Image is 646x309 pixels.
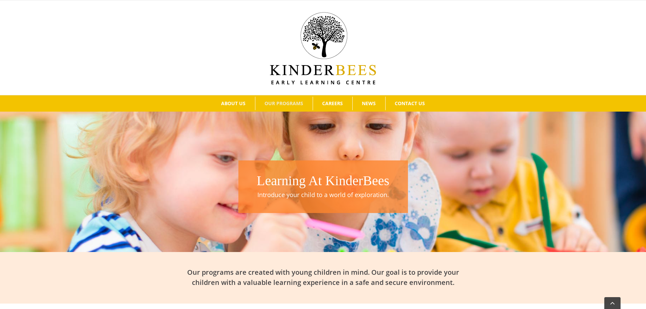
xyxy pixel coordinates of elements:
img: Kinder Bees Logo [270,12,376,84]
span: OUR PROGRAMS [265,101,303,106]
a: NEWS [353,97,385,110]
a: ABOUT US [212,97,255,110]
span: CONTACT US [395,101,425,106]
h2: Our programs are created with young children in mind. Our goal is to provide your children with a... [174,267,472,288]
nav: Main Menu [10,95,636,112]
span: ABOUT US [221,101,246,106]
a: CONTACT US [386,97,434,110]
span: NEWS [362,101,376,106]
h1: Learning At KinderBees [242,171,405,190]
p: Introduce your child to a world of exploration. [242,190,405,199]
a: OUR PROGRAMS [255,97,313,110]
a: CAREERS [313,97,352,110]
span: CAREERS [322,101,343,106]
